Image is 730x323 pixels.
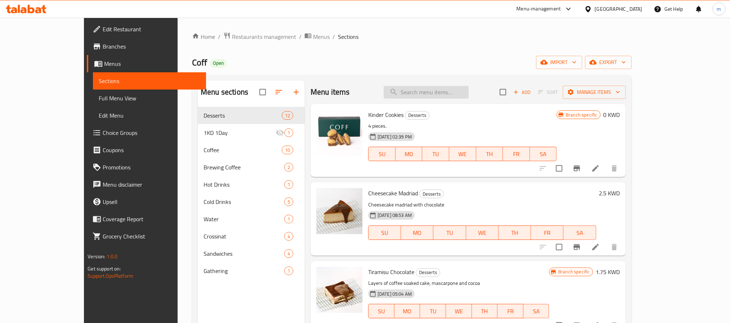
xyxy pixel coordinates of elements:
[599,188,620,198] h6: 2.5 KWD
[204,197,284,206] span: Cold Drinks
[449,147,476,161] button: WE
[591,243,600,251] a: Edit menu item
[604,110,620,120] h6: 0 KWD
[204,267,284,275] span: Gathering
[311,87,350,97] h2: Menu items
[204,163,284,172] div: Brewing Coffee
[596,267,620,277] h6: 1.75 KWD
[87,21,206,38] a: Edit Restaurant
[198,193,305,210] div: Cold Drinks5
[405,111,429,119] span: Desserts
[419,190,444,198] div: Desserts
[316,188,362,234] img: Cheesecake Madriad
[536,56,582,69] button: import
[201,87,248,97] h2: Menu sections
[204,111,282,120] div: Desserts
[103,215,200,223] span: Coverage Report
[284,128,293,137] div: items
[192,32,632,41] nav: breadcrumb
[433,226,466,240] button: TU
[500,306,521,317] span: FR
[416,268,440,277] span: Desserts
[503,147,530,161] button: FR
[368,279,549,288] p: Layers of coffee soaked cake, mascarpone and cocoa
[371,149,393,159] span: SU
[223,32,296,41] a: Restaurants management
[368,267,414,277] span: Tiramisu Chocolate
[564,226,596,240] button: SA
[87,210,206,228] a: Coverage Report
[198,245,305,262] div: Sandwiches4
[285,233,293,240] span: 4
[563,86,626,99] button: Manage items
[87,228,206,245] a: Grocery Checklist
[204,249,284,258] div: Sandwiches
[425,149,446,159] span: TU
[368,200,596,209] p: Cheesecake madriad with chocolate
[375,133,415,140] span: [DATE] 02:39 PM
[204,146,282,154] div: Coffee
[511,87,534,98] button: Add
[338,32,359,41] span: Sections
[103,42,200,51] span: Branches
[93,107,206,124] a: Edit Menu
[282,112,293,119] span: 12
[606,160,623,177] button: delete
[198,228,305,245] div: Crossinat4
[87,193,206,210] a: Upsell
[87,159,206,176] a: Promotions
[534,87,563,98] span: Select section first
[284,232,293,241] div: items
[255,85,270,100] span: Select all sections
[87,141,206,159] a: Coupons
[299,32,302,41] li: /
[103,180,200,189] span: Menu disclaimer
[88,252,105,261] span: Version:
[284,215,293,223] div: items
[595,5,642,13] div: [GEOGRAPHIC_DATA]
[452,149,473,159] span: WE
[204,215,284,223] span: Water
[218,32,221,41] li: /
[475,306,495,317] span: TH
[368,122,557,131] p: 4 pieces.
[198,141,305,159] div: Coffee10
[107,252,118,261] span: 1.0.0
[568,160,586,177] button: Branch-specific-item
[198,262,305,279] div: Gathering1
[198,159,305,176] div: Brewing Coffee2
[198,124,305,141] div: 1KD 1Day1
[585,56,632,69] button: export
[542,58,577,67] span: import
[591,58,626,67] span: export
[368,304,395,318] button: SU
[368,226,401,240] button: SU
[420,190,444,198] span: Desserts
[371,228,398,238] span: SU
[103,128,200,137] span: Choice Groups
[304,32,330,41] a: Menus
[282,146,293,154] div: items
[333,32,335,41] li: /
[499,226,531,240] button: TH
[87,124,206,141] a: Choice Groups
[396,147,423,161] button: MO
[285,164,293,171] span: 2
[476,147,503,161] button: TH
[469,228,496,238] span: WE
[375,212,415,219] span: [DATE] 08:53 AM
[103,232,200,241] span: Grocery Checklist
[313,32,330,41] span: Menus
[552,240,567,255] span: Select to update
[466,226,499,240] button: WE
[270,83,288,101] span: Sort sections
[198,210,305,228] div: Water1
[717,5,721,13] span: m
[276,128,284,137] svg: Inactive section
[316,110,362,156] img: Kinder Cookies
[502,228,528,238] span: TH
[87,38,206,55] a: Branches
[284,197,293,206] div: items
